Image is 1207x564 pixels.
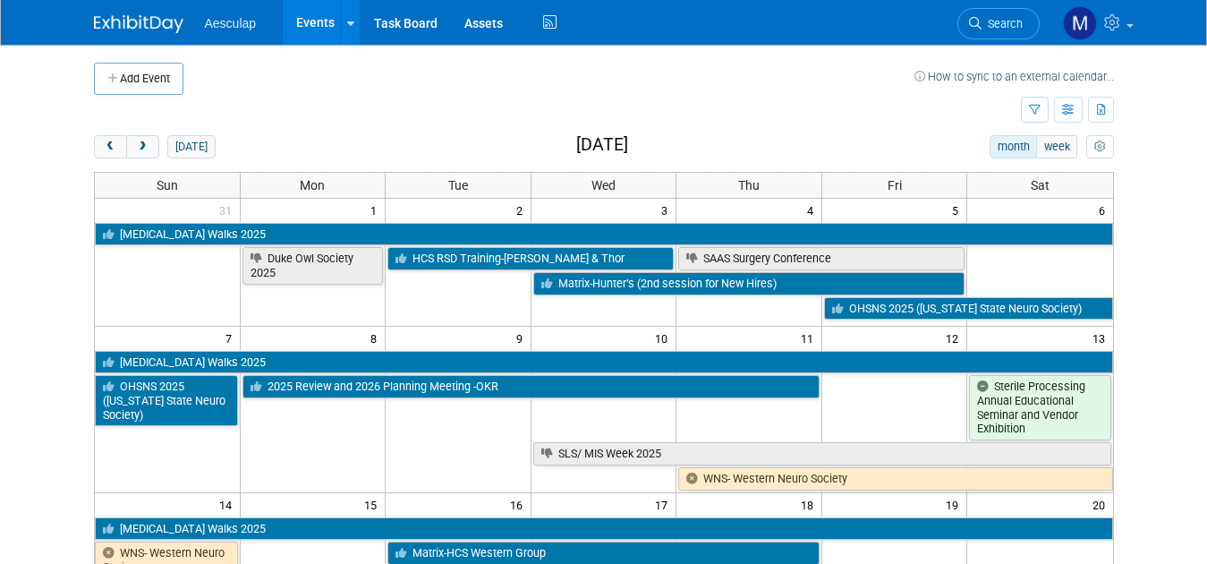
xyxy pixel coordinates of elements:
[533,442,1111,466] a: SLS/ MIS Week 2025
[591,178,616,192] span: Wed
[969,375,1110,440] a: Sterile Processing Annual Educational Seminar and Vendor Exhibition
[576,135,628,155] h2: [DATE]
[95,517,1113,541] a: [MEDICAL_DATA] Walks 2025
[914,70,1114,83] a: How to sync to an external calendar...
[514,327,531,349] span: 9
[533,272,965,295] a: Matrix-Hunter’s (2nd session for New Hires)
[95,223,1113,246] a: [MEDICAL_DATA] Walks 2025
[95,351,1113,374] a: [MEDICAL_DATA] Walks 2025
[157,178,178,192] span: Sun
[1091,327,1113,349] span: 13
[94,15,183,33] img: ExhibitDay
[94,63,183,95] button: Add Event
[217,199,240,221] span: 31
[508,493,531,516] span: 16
[369,327,385,349] span: 8
[824,297,1113,320] a: OHSNS 2025 ([US_STATE] State Neuro Society)
[242,247,384,284] a: Duke Owl Society 2025
[799,327,821,349] span: 11
[300,178,325,192] span: Mon
[990,135,1037,158] button: month
[982,17,1023,30] span: Search
[1091,493,1113,516] span: 20
[362,493,385,516] span: 15
[950,199,966,221] span: 5
[205,16,257,30] span: Aesculap
[738,178,760,192] span: Thu
[888,178,902,192] span: Fri
[678,247,965,270] a: SAAS Surgery Conference
[242,375,820,398] a: 2025 Review and 2026 Planning Meeting -OKR
[1094,141,1106,153] i: Personalize Calendar
[94,135,127,158] button: prev
[369,199,385,221] span: 1
[1086,135,1113,158] button: myCustomButton
[514,199,531,221] span: 2
[944,493,966,516] span: 19
[1031,178,1050,192] span: Sat
[167,135,215,158] button: [DATE]
[1036,135,1077,158] button: week
[126,135,159,158] button: next
[659,199,676,221] span: 3
[957,8,1040,39] a: Search
[678,467,1112,491] a: WNS- Western Neuro Society
[799,493,821,516] span: 18
[1063,6,1097,40] img: Maggie Jenkins
[805,199,821,221] span: 4
[653,327,676,349] span: 10
[95,375,238,426] a: OHSNS 2025 ([US_STATE] State Neuro Society)
[387,247,674,270] a: HCS RSD Training-[PERSON_NAME] & Thor
[653,493,676,516] span: 17
[944,327,966,349] span: 12
[224,327,240,349] span: 7
[1097,199,1113,221] span: 6
[217,493,240,516] span: 14
[448,178,468,192] span: Tue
